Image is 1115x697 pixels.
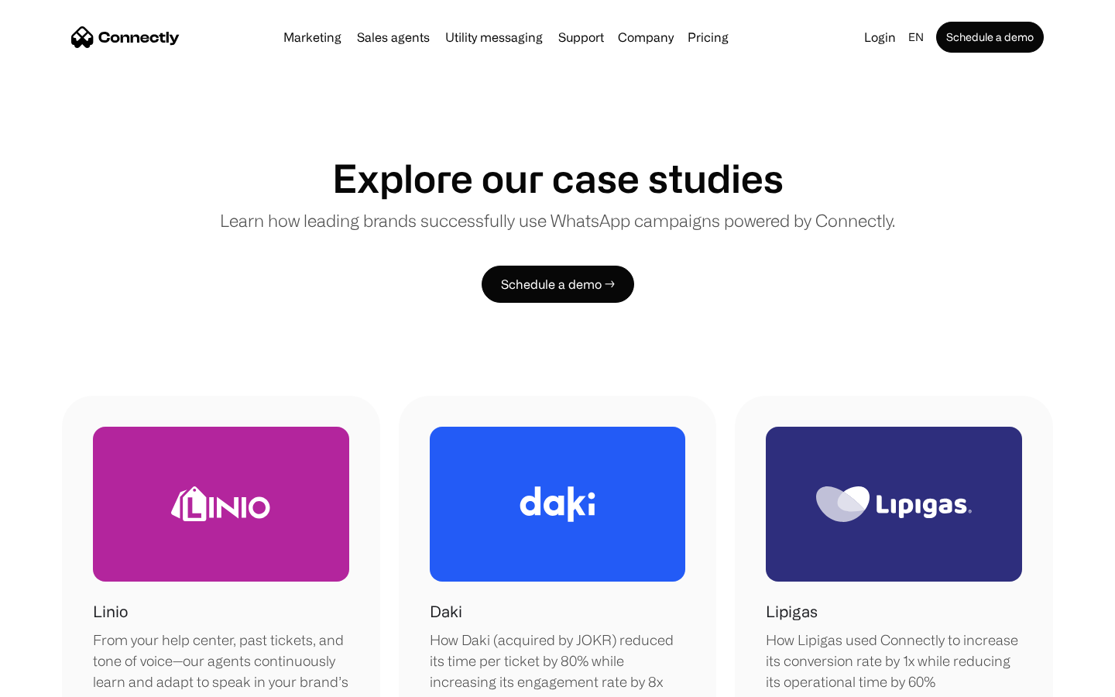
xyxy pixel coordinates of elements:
[15,668,93,692] aside: Language selected: English
[31,670,93,692] ul: Language list
[552,31,610,43] a: Support
[766,630,1022,692] div: How Lipigas used Connectly to increase its conversion rate by 1x while reducing its operational t...
[681,31,735,43] a: Pricing
[93,600,128,623] h1: Linio
[71,26,180,49] a: home
[430,600,462,623] h1: Daki
[220,208,895,233] p: Learn how leading brands successfully use WhatsApp campaigns powered by Connectly.
[766,600,818,623] h1: Lipigas
[171,486,270,521] img: Linio Logo
[908,26,924,48] div: en
[351,31,436,43] a: Sales agents
[902,26,933,48] div: en
[520,486,595,522] img: Daki Logo
[618,26,674,48] div: Company
[277,31,348,43] a: Marketing
[439,31,549,43] a: Utility messaging
[858,26,902,48] a: Login
[936,22,1044,53] a: Schedule a demo
[332,155,784,201] h1: Explore our case studies
[613,26,678,48] div: Company
[482,266,634,303] a: Schedule a demo →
